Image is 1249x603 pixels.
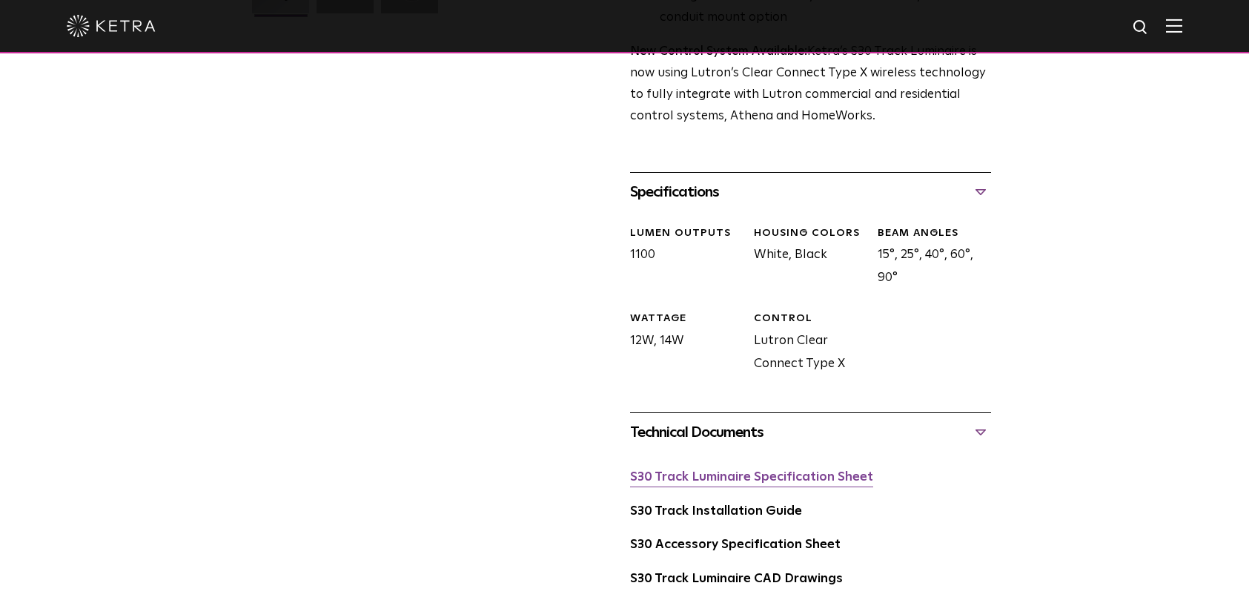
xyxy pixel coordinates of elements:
[630,471,873,484] a: S30 Track Luminaire Specification Sheet
[630,505,802,518] a: S30 Track Installation Guide
[754,226,867,241] div: HOUSING COLORS
[630,312,743,326] div: WATTAGE
[619,312,743,375] div: 12W, 14W
[630,573,843,585] a: S30 Track Luminaire CAD Drawings
[619,226,743,290] div: 1100
[630,226,743,241] div: LUMEN OUTPUTS
[743,312,867,375] div: Lutron Clear Connect Type X
[743,226,867,290] div: White, Black
[630,421,991,444] div: Technical Documents
[867,226,990,290] div: 15°, 25°, 40°, 60°, 90°
[1166,19,1182,33] img: Hamburger%20Nav.svg
[754,312,867,326] div: CONTROL
[878,226,990,241] div: BEAM ANGLES
[630,180,991,204] div: Specifications
[630,42,991,128] p: Ketra’s S30 Track Luminaire is now using Lutron’s Clear Connect Type X wireless technology to ful...
[1132,19,1150,37] img: search icon
[630,538,841,551] a: S30 Accessory Specification Sheet
[67,15,156,37] img: ketra-logo-2019-white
